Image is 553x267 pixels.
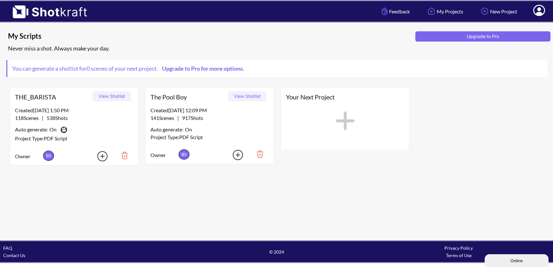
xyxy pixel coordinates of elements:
[485,253,550,267] iframe: chat widget
[43,115,68,121] span: 538 Shots
[380,6,389,17] img: Hand Icon
[87,149,110,163] img: Add Icon
[8,31,413,41] span: My Scripts
[380,8,410,15] span: Feedback
[59,125,68,135] img: Camera Icon
[15,153,42,160] span: Owner
[247,149,269,160] img: Trash Icon
[368,252,550,259] div: Terms of Use
[150,115,177,121] span: 141 Scenes
[179,149,189,160] span: BS
[158,65,247,72] a: Upgrade to Pro for more options.
[179,115,203,121] span: 917 Shots
[223,148,245,162] img: Add Icon
[185,248,367,255] span: © 2024
[15,115,42,121] span: 118 Scenes
[150,92,226,102] span: The Pool Boy
[111,150,133,161] img: Trash Icon
[15,135,133,142] div: Project Type: PDF Script
[150,106,269,114] div: Created [DATE] 12:09 PM
[421,3,468,20] a: My Projects
[185,126,192,133] span: On
[6,43,550,54] div: Never miss a shot. Always make your day.
[150,114,203,122] span: |
[3,245,12,251] a: FAQ
[479,6,490,17] img: Add Icon
[15,126,50,135] span: Auto generate:
[7,60,252,77] span: You can generate a shotlist for
[50,126,57,135] span: On
[150,151,177,159] span: Owner
[15,106,133,114] div: Created [DATE] 1:50 PM
[43,151,54,161] span: BS
[286,92,404,102] span: Your Next Project
[15,114,68,122] span: |
[150,133,269,141] div: Project Type: PDF Script
[426,6,437,17] img: Home Icon
[474,3,522,20] a: New Project
[15,92,90,102] span: THE_BARISTA
[150,126,185,133] span: Auto generate:
[415,31,550,42] button: Upgrade to Pro
[87,65,247,72] span: 0 scenes of your next project.
[228,91,266,101] button: View Shotlist
[93,91,131,101] button: View Shotlist
[368,244,550,252] div: Privacy Policy
[3,253,25,258] a: Contact Us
